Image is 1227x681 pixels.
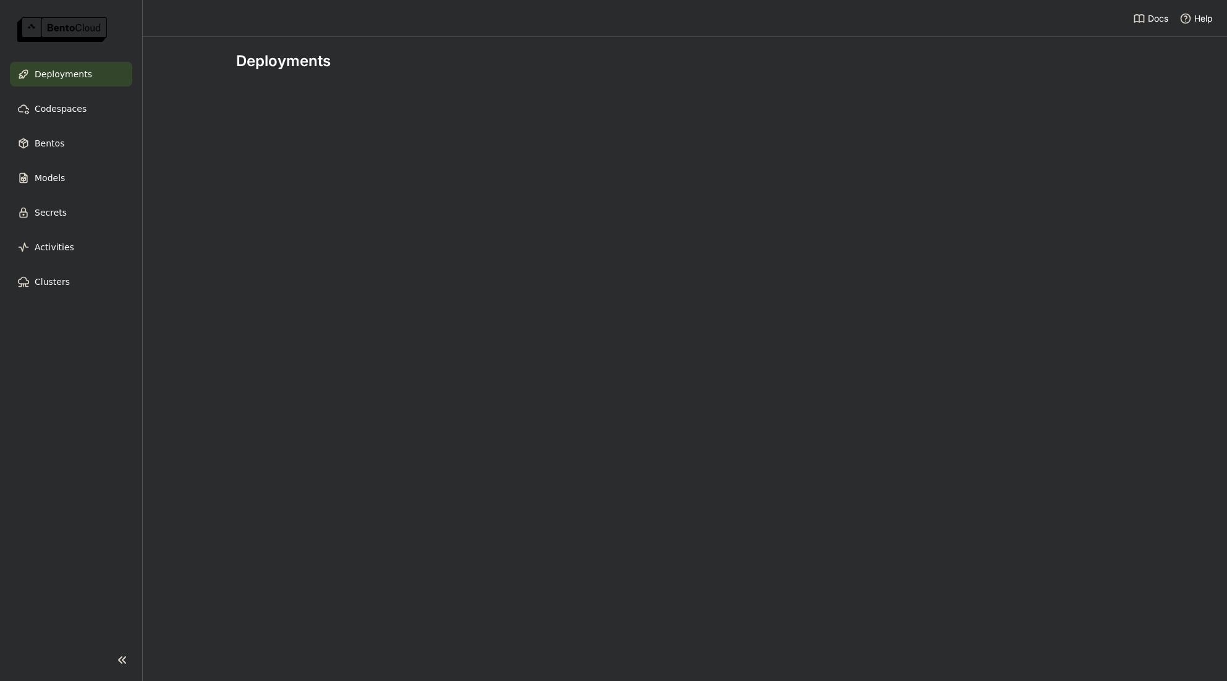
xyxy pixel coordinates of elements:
span: Models [35,171,65,185]
a: Docs [1133,12,1168,25]
span: Docs [1148,13,1168,24]
span: Bentos [35,136,64,151]
a: Secrets [10,200,132,225]
span: Clusters [35,274,70,289]
span: Secrets [35,205,67,220]
div: Deployments [236,52,1134,70]
span: Activities [35,240,74,255]
a: Clusters [10,269,132,294]
img: logo [17,17,107,42]
span: Codespaces [35,101,87,116]
span: Help [1194,13,1213,24]
span: Deployments [35,67,92,82]
div: Help [1179,12,1213,25]
a: Activities [10,235,132,260]
a: Bentos [10,131,132,156]
a: Models [10,166,132,190]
